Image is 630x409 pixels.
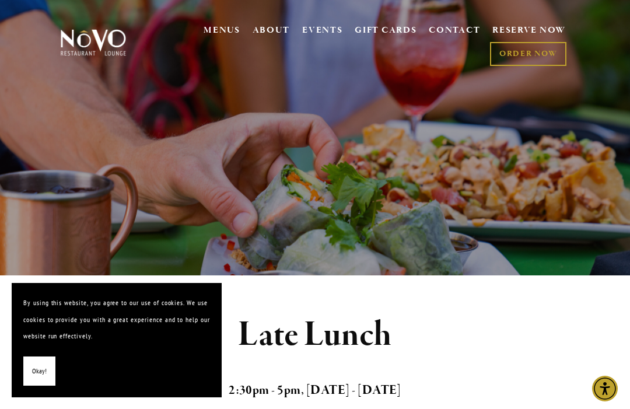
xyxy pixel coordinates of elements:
p: By using this website, you agree to our use of cookies. We use cookies to provide you with a grea... [23,295,210,345]
strong: 2:30pm - 5pm, [DATE] - [DATE] [229,382,401,398]
section: Cookie banner [12,283,222,397]
a: GIFT CARDS [355,20,416,42]
img: Novo Restaurant &amp; Lounge [58,29,128,57]
a: ORDER NOW [490,42,566,66]
span: Okay! [32,363,47,380]
a: EVENTS [302,25,342,36]
a: RESERVE NOW [492,20,566,42]
a: CONTACT [429,20,480,42]
button: Okay! [23,356,55,386]
strong: Late Lunch [238,313,393,357]
a: ABOUT [253,25,290,36]
a: MENUS [204,25,240,36]
div: Accessibility Menu [592,376,618,401]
